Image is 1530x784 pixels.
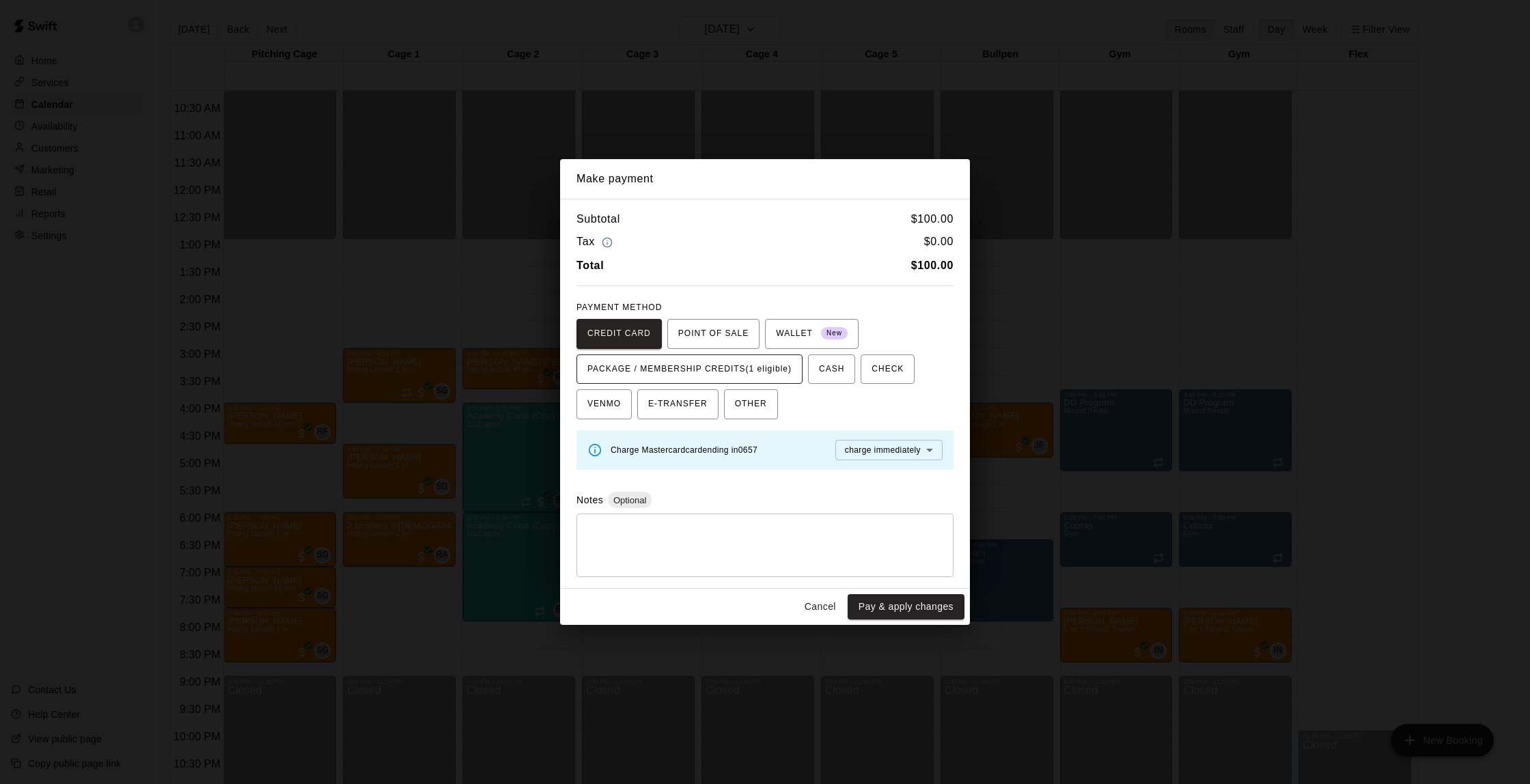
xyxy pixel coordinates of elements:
span: CHECK [872,359,904,380]
span: charge immediately [845,445,921,455]
button: POINT OF SALE [667,319,760,349]
button: CASH [808,354,855,384]
button: CREDIT CARD [576,319,662,349]
span: Charge Mastercard card ending in 0657 [611,445,757,455]
button: OTHER [724,389,778,419]
label: Notes [576,494,603,505]
span: CASH [819,359,844,380]
span: VENMO [587,393,621,415]
span: Optional [608,495,652,505]
span: POINT OF SALE [678,323,749,345]
button: Pay & apply changes [848,594,964,619]
span: PAYMENT METHOD [576,303,662,312]
button: VENMO [576,389,632,419]
button: Cancel [798,594,842,619]
b: Total [576,260,604,271]
h6: Subtotal [576,210,620,228]
span: OTHER [735,393,767,415]
span: PACKAGE / MEMBERSHIP CREDITS (1 eligible) [587,359,792,380]
button: PACKAGE / MEMBERSHIP CREDITS(1 eligible) [576,354,803,384]
h2: Make payment [560,159,970,199]
span: WALLET [776,323,848,345]
h6: $ 100.00 [911,210,954,228]
b: $ 100.00 [911,260,954,271]
button: CHECK [861,354,915,384]
span: E-TRANSFER [648,393,708,415]
button: WALLET New [765,319,859,349]
span: CREDIT CARD [587,323,651,345]
span: New [821,324,848,343]
h6: $ 0.00 [924,233,954,251]
h6: Tax [576,233,616,251]
button: E-TRANSFER [637,389,719,419]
